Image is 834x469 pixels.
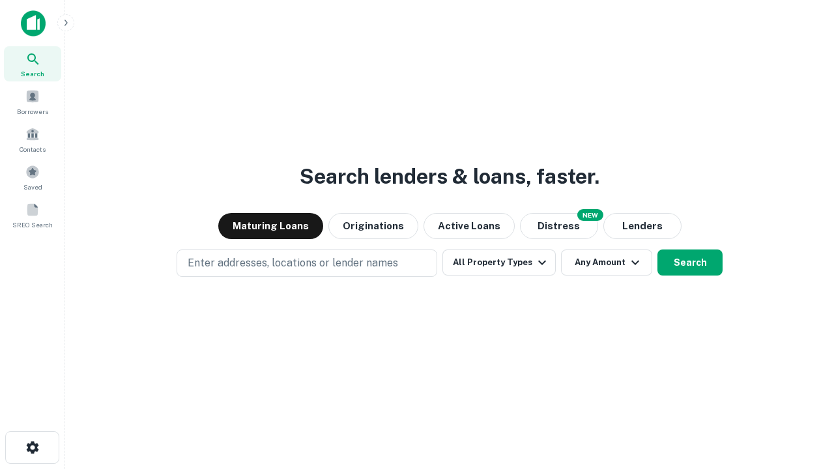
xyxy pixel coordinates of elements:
[577,209,603,221] div: NEW
[4,197,61,233] a: SREO Search
[603,213,682,239] button: Lenders
[328,213,418,239] button: Originations
[21,10,46,36] img: capitalize-icon.png
[12,220,53,230] span: SREO Search
[218,213,323,239] button: Maturing Loans
[4,160,61,195] a: Saved
[300,161,599,192] h3: Search lenders & loans, faster.
[657,249,723,276] button: Search
[4,84,61,119] a: Borrowers
[442,249,556,276] button: All Property Types
[4,46,61,81] a: Search
[561,249,652,276] button: Any Amount
[424,213,515,239] button: Active Loans
[20,144,46,154] span: Contacts
[4,122,61,157] a: Contacts
[520,213,598,239] button: Search distressed loans with lien and other non-mortgage details.
[21,68,44,79] span: Search
[177,249,437,277] button: Enter addresses, locations or lender names
[188,255,398,271] p: Enter addresses, locations or lender names
[769,365,834,427] iframe: Chat Widget
[17,106,48,117] span: Borrowers
[23,182,42,192] span: Saved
